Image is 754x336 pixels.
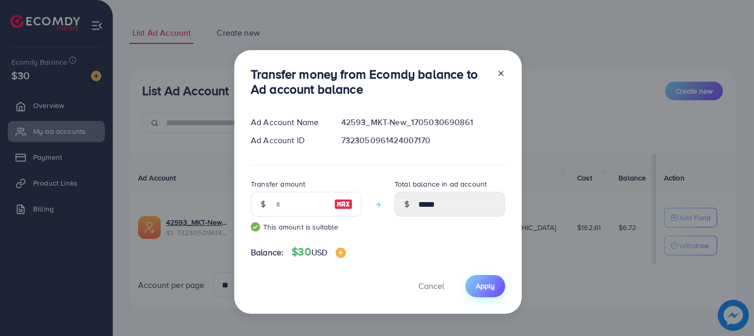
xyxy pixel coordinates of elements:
[251,247,283,258] span: Balance:
[334,198,353,210] img: image
[465,275,505,297] button: Apply
[251,222,361,232] small: This amount is suitable
[251,179,305,189] label: Transfer amount
[336,248,346,258] img: image
[311,247,327,258] span: USD
[418,280,444,292] span: Cancel
[476,281,495,291] span: Apply
[251,67,489,97] h3: Transfer money from Ecomdy balance to Ad account balance
[243,116,333,128] div: Ad Account Name
[333,134,514,146] div: 7323050961424007170
[405,275,457,297] button: Cancel
[251,222,260,232] img: guide
[243,134,333,146] div: Ad Account ID
[333,116,514,128] div: 42593_MKT-New_1705030690861
[395,179,487,189] label: Total balance in ad account
[292,246,346,258] h4: $30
